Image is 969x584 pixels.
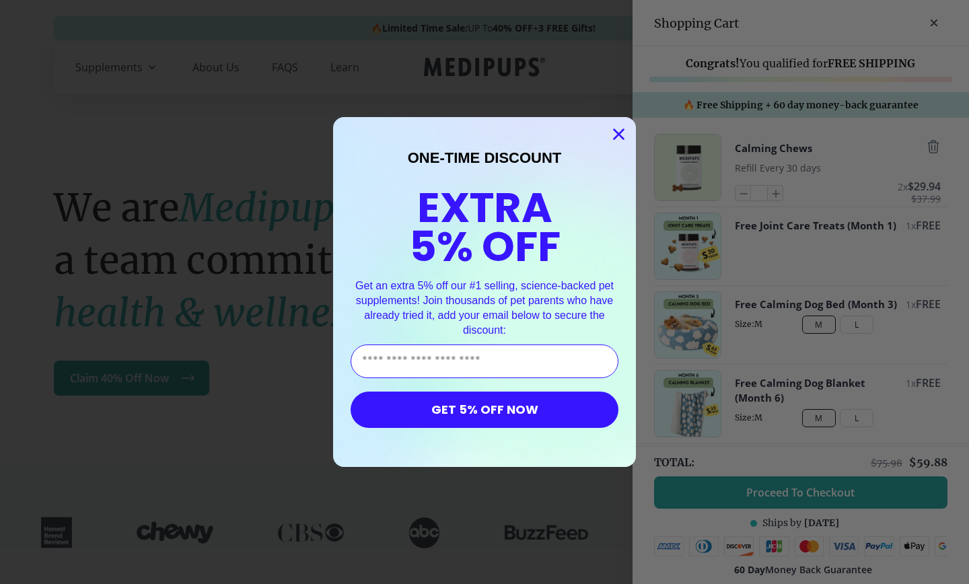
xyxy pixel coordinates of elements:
[355,280,614,335] span: Get an extra 5% off our #1 selling, science-backed pet supplements! Join thousands of pet parents...
[607,122,631,146] button: Close dialog
[409,217,561,276] span: 5% OFF
[417,178,552,237] span: EXTRA
[351,392,618,428] button: GET 5% OFF NOW
[408,149,562,166] span: ONE-TIME DISCOUNT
